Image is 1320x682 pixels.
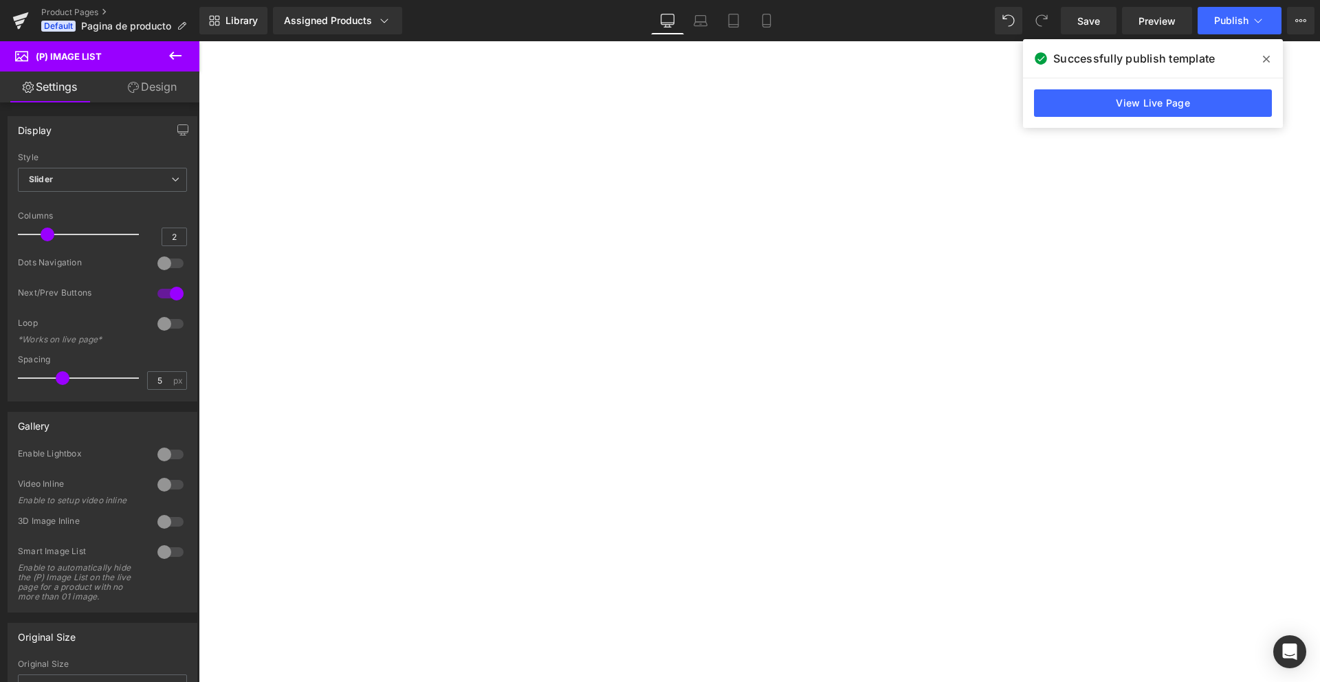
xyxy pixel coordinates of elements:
div: Gallery [18,412,49,432]
button: More [1287,7,1314,34]
span: px [173,376,185,385]
a: View Live Page [1034,89,1272,117]
span: Save [1077,14,1100,28]
a: Desktop [651,7,684,34]
span: (P) Image List [36,51,102,62]
b: Slider [29,174,53,184]
span: Library [225,14,258,27]
a: New Library [199,7,267,34]
span: Preview [1138,14,1176,28]
div: Style [18,153,187,162]
div: Assigned Products [284,14,391,27]
div: Dots Navigation [18,257,144,272]
a: Preview [1122,7,1192,34]
a: Product Pages [41,7,199,18]
div: Smart Image List [18,546,144,560]
a: Laptop [684,7,717,34]
button: Undo [995,7,1022,34]
span: Pagina de producto [81,21,171,32]
div: Video Inline [18,478,144,493]
div: Columns [18,211,187,221]
div: Loop [18,318,144,332]
div: 3D Image Inline [18,516,144,530]
span: Publish [1214,15,1248,26]
span: Default [41,21,76,32]
div: Open Intercom Messenger [1273,635,1306,668]
div: Display [18,117,52,136]
div: Enable Lightbox [18,448,144,463]
a: Mobile [750,7,783,34]
div: Spacing [18,355,187,364]
div: *Works on live page* [18,335,142,344]
span: Successfully publish template [1053,50,1215,67]
div: Enable to setup video inline [18,496,142,505]
a: Tablet [717,7,750,34]
div: Original Size [18,659,187,669]
button: Publish [1198,7,1281,34]
button: Redo [1028,7,1055,34]
a: Design [102,71,202,102]
div: Next/Prev Buttons [18,287,144,302]
div: Enable to automatically hide the (P) Image List on the live page for a product with no more than ... [18,563,142,602]
div: Original Size [18,624,76,643]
